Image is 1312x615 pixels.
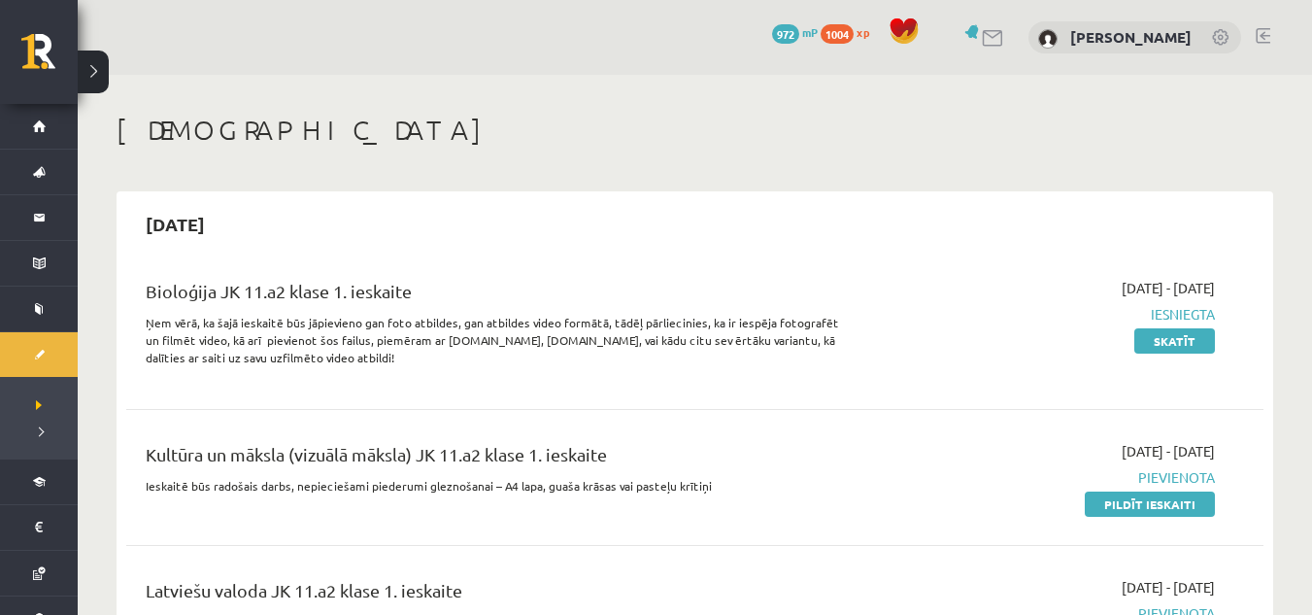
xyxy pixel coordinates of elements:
[821,24,879,40] a: 1004 xp
[1122,577,1215,598] span: [DATE] - [DATE]
[1070,27,1192,47] a: [PERSON_NAME]
[21,34,78,83] a: Rīgas 1. Tālmācības vidusskola
[802,24,818,40] span: mP
[146,278,849,314] div: Bioloģija JK 11.a2 klase 1. ieskaite
[772,24,818,40] a: 972 mP
[857,24,869,40] span: xp
[772,24,799,44] span: 972
[1038,29,1058,49] img: Anastasija Pozņakova
[146,477,849,495] p: Ieskaitē būs radošais darbs, nepieciešami piederumi gleznošanai – A4 lapa, guaša krāsas vai paste...
[126,201,224,247] h2: [DATE]
[1122,441,1215,461] span: [DATE] - [DATE]
[117,114,1273,147] h1: [DEMOGRAPHIC_DATA]
[146,577,849,613] div: Latviešu valoda JK 11.a2 klase 1. ieskaite
[1134,328,1215,354] a: Skatīt
[146,314,849,366] p: Ņem vērā, ka šajā ieskaitē būs jāpievieno gan foto atbildes, gan atbildes video formātā, tādēļ pā...
[1122,278,1215,298] span: [DATE] - [DATE]
[878,304,1215,325] span: Iesniegta
[821,24,854,44] span: 1004
[146,441,849,477] div: Kultūra un māksla (vizuālā māksla) JK 11.a2 klase 1. ieskaite
[1085,492,1215,517] a: Pildīt ieskaiti
[878,467,1215,488] span: Pievienota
